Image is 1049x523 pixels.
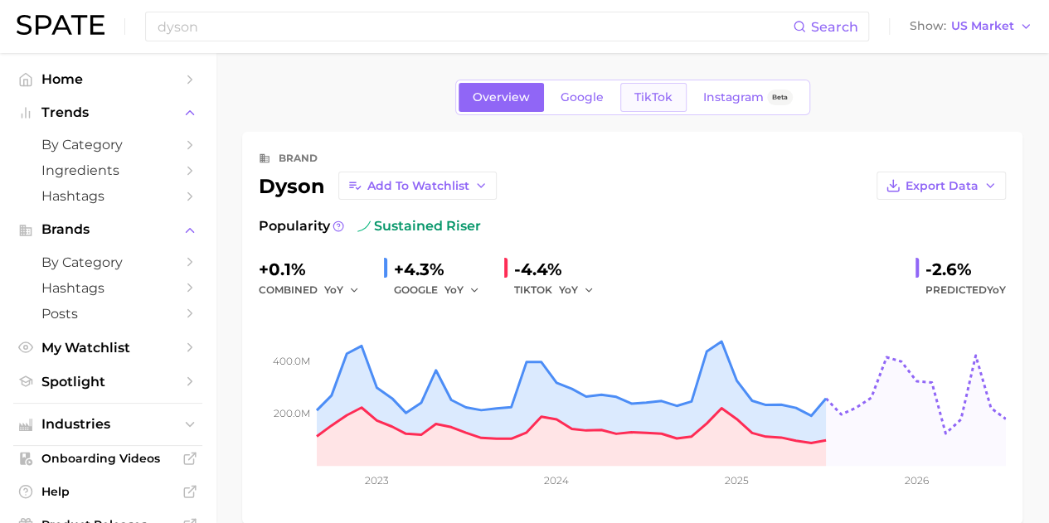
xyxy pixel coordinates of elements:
[279,148,318,168] div: brand
[634,90,673,104] span: TikTok
[394,256,491,283] div: +4.3%
[367,179,469,193] span: Add to Watchlist
[544,474,569,487] tspan: 2024
[473,90,530,104] span: Overview
[459,83,544,112] a: Overview
[41,306,174,322] span: Posts
[13,249,202,275] a: by Category
[357,216,481,236] span: sustained riser
[13,412,202,437] button: Industries
[811,19,858,35] span: Search
[561,90,604,104] span: Google
[41,105,174,120] span: Trends
[13,301,202,327] a: Posts
[41,188,174,204] span: Hashtags
[444,283,464,297] span: YoY
[324,280,360,300] button: YoY
[689,83,807,112] a: InstagramBeta
[357,220,371,233] img: sustained riser
[13,335,202,361] a: My Watchlist
[259,280,371,300] div: combined
[772,90,788,104] span: Beta
[925,256,1006,283] div: -2.6%
[156,12,793,41] input: Search here for a brand, industry, or ingredient
[905,474,929,487] tspan: 2026
[725,474,749,487] tspan: 2025
[13,369,202,395] a: Spotlight
[906,16,1037,37] button: ShowUS Market
[703,90,764,104] span: Instagram
[365,474,389,487] tspan: 2023
[41,374,174,390] span: Spotlight
[906,179,979,193] span: Export Data
[514,256,605,283] div: -4.4%
[13,100,202,125] button: Trends
[620,83,687,112] a: TikTok
[41,162,174,178] span: Ingredients
[877,172,1006,200] button: Export Data
[910,22,946,31] span: Show
[13,479,202,504] a: Help
[559,280,595,300] button: YoY
[41,222,174,237] span: Brands
[41,451,174,466] span: Onboarding Videos
[951,22,1014,31] span: US Market
[559,283,578,297] span: YoY
[13,275,202,301] a: Hashtags
[444,280,480,300] button: YoY
[41,484,174,499] span: Help
[13,157,202,183] a: Ingredients
[13,183,202,209] a: Hashtags
[546,83,618,112] a: Google
[41,280,174,296] span: Hashtags
[338,172,497,200] button: Add to Watchlist
[41,137,174,153] span: by Category
[925,280,1006,300] span: Predicted
[259,216,330,236] span: Popularity
[987,283,1006,296] span: YoY
[41,340,174,356] span: My Watchlist
[324,283,343,297] span: YoY
[13,446,202,471] a: Onboarding Videos
[259,256,371,283] div: +0.1%
[259,172,497,200] div: dyson
[41,71,174,87] span: Home
[17,15,104,35] img: SPATE
[41,417,174,432] span: Industries
[41,254,174,270] span: by Category
[13,132,202,157] a: by Category
[13,66,202,92] a: Home
[514,280,605,300] div: TIKTOK
[394,280,491,300] div: GOOGLE
[13,217,202,242] button: Brands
